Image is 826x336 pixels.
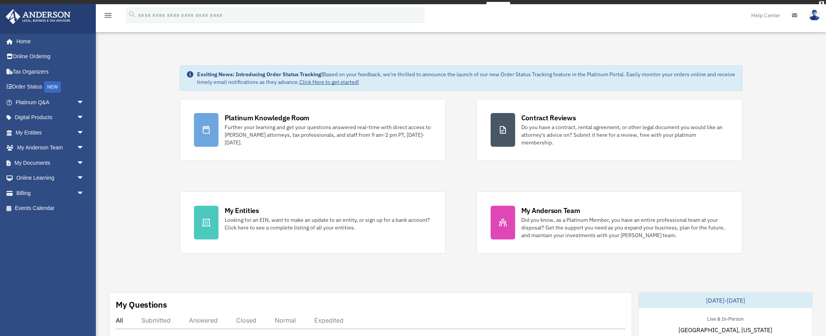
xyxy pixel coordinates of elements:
a: My Documentsarrow_drop_down [5,155,96,170]
span: arrow_drop_down [77,170,92,186]
div: Get a chance to win 6 months of Platinum for free just by filling out this [316,2,483,11]
div: My Anderson Team [521,206,580,215]
a: My Anderson Team Did you know, as a Platinum Member, you have an entire professional team at your... [476,192,742,254]
a: Click Here to get started! [299,79,359,85]
div: My Entities [225,206,259,215]
div: My Questions [116,299,167,310]
div: Submitted [141,316,171,324]
i: menu [103,11,113,20]
div: Looking for an EIN, want to make an update to an entity, or sign up for a bank account? Click her... [225,216,432,231]
div: [DATE]-[DATE] [639,293,812,308]
div: Platinum Knowledge Room [225,113,310,123]
i: search [128,10,136,19]
a: Online Learningarrow_drop_down [5,170,96,186]
a: Home [5,34,92,49]
div: Answered [189,316,218,324]
a: Order StatusNEW [5,79,96,95]
span: arrow_drop_down [77,125,92,141]
span: arrow_drop_down [77,95,92,110]
div: Further your learning and get your questions answered real-time with direct access to [PERSON_NAM... [225,123,432,146]
span: arrow_drop_down [77,185,92,201]
a: Tax Organizers [5,64,96,79]
div: Live & In-Person [701,314,750,322]
a: Billingarrow_drop_down [5,185,96,201]
div: Normal [275,316,296,324]
div: Contract Reviews [521,113,576,123]
a: Digital Productsarrow_drop_down [5,110,96,125]
div: Closed [236,316,256,324]
div: Based on your feedback, we're thrilled to announce the launch of our new Order Status Tracking fe... [197,70,736,86]
div: All [116,316,123,324]
a: menu [103,13,113,20]
a: My Anderson Teamarrow_drop_down [5,140,96,156]
strong: Exciting News: Introducing Order Status Tracking! [197,71,323,78]
a: Contract Reviews Do you have a contract, rental agreement, or other legal document you would like... [476,99,742,161]
span: arrow_drop_down [77,155,92,171]
a: Platinum Q&Aarrow_drop_down [5,95,96,110]
a: Platinum Knowledge Room Further your learning and get your questions answered real-time with dire... [180,99,446,161]
div: Expedited [314,316,343,324]
a: Online Ordering [5,49,96,64]
img: Anderson Advisors Platinum Portal [3,9,73,24]
span: arrow_drop_down [77,140,92,156]
a: Events Calendar [5,201,96,216]
a: My Entities Looking for an EIN, want to make an update to an entity, or sign up for a bank accoun... [180,192,446,254]
a: survey [486,2,510,11]
div: close [819,1,824,6]
span: arrow_drop_down [77,110,92,126]
div: Do you have a contract, rental agreement, or other legal document you would like an attorney's ad... [521,123,728,146]
a: My Entitiesarrow_drop_down [5,125,96,140]
div: Did you know, as a Platinum Member, you have an entire professional team at your disposal? Get th... [521,216,728,239]
img: User Pic [809,10,820,21]
div: NEW [44,81,61,93]
span: [GEOGRAPHIC_DATA], [US_STATE] [678,325,772,334]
